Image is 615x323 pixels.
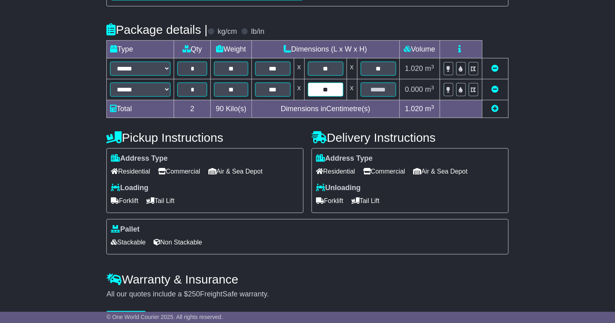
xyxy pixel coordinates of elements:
span: Tail Lift [146,195,175,207]
span: 1.020 [405,105,423,113]
sup: 3 [431,104,434,110]
span: m [425,85,434,93]
td: Qty [174,41,211,58]
a: Add new item [492,105,499,113]
span: 250 [188,290,200,298]
td: Total [107,100,174,118]
span: Air & Sea Depot [413,165,467,178]
a: Remove this item [492,64,499,72]
td: Weight [211,41,251,58]
label: Loading [111,184,148,193]
span: Forklift [316,195,343,207]
sup: 3 [431,64,434,70]
td: Dimensions in Centimetre(s) [251,100,399,118]
td: 2 [174,100,211,118]
h4: Pickup Instructions [106,131,303,144]
a: Remove this item [492,85,499,93]
td: Dimensions (L x W x H) [251,41,399,58]
span: 90 [216,105,224,113]
span: 0.000 [405,85,423,93]
td: x [294,58,304,79]
label: kg/cm [218,27,237,36]
h4: Delivery Instructions [312,131,509,144]
span: Residential [316,165,355,178]
td: Type [107,41,174,58]
span: Commercial [158,165,200,178]
label: Unloading [316,184,361,193]
td: Kilo(s) [211,100,251,118]
label: Address Type [316,154,373,163]
label: Pallet [111,225,139,234]
span: Non Stackable [154,236,202,248]
span: Commercial [363,165,405,178]
div: All our quotes include a $ FreightSafe warranty. [106,290,508,299]
label: lb/in [251,27,264,36]
sup: 3 [431,85,434,91]
td: Volume [399,41,440,58]
td: x [294,79,304,100]
td: x [347,79,357,100]
h4: Warranty & Insurance [106,273,508,286]
span: Forklift [111,195,138,207]
td: x [347,58,357,79]
span: Air & Sea Depot [208,165,263,178]
span: 1.020 [405,64,423,72]
label: Address Type [111,154,168,163]
span: Tail Lift [351,195,380,207]
span: © One World Courier 2025. All rights reserved. [106,314,223,320]
h4: Package details | [106,23,208,36]
span: m [425,64,434,72]
span: Residential [111,165,150,178]
span: Stackable [111,236,145,248]
span: m [425,105,434,113]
